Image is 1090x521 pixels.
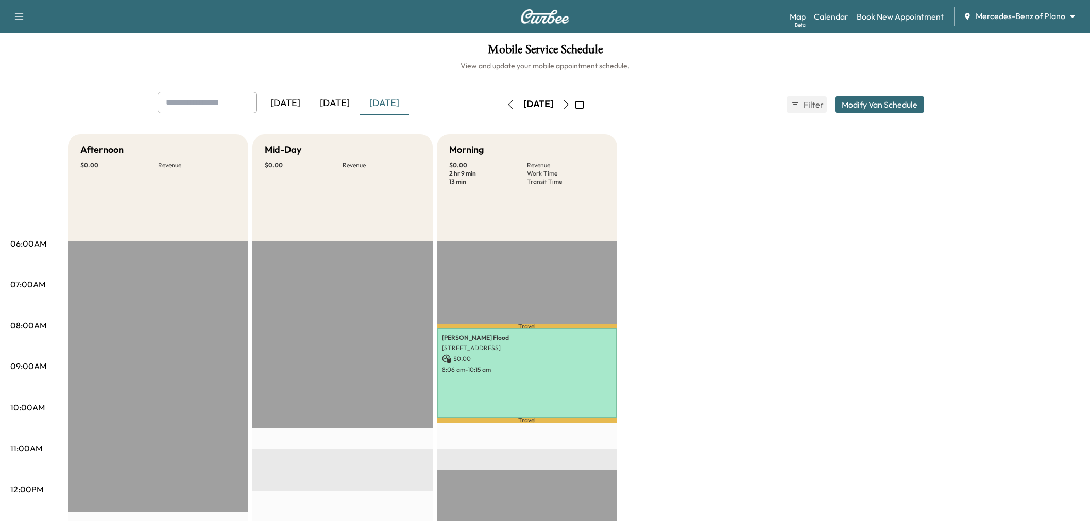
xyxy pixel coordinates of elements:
[527,161,605,169] p: Revenue
[360,92,409,115] div: [DATE]
[449,169,527,178] p: 2 hr 9 min
[10,319,46,332] p: 08:00AM
[442,344,612,352] p: [STREET_ADDRESS]
[857,10,944,23] a: Book New Appointment
[795,21,806,29] div: Beta
[10,61,1080,71] h6: View and update your mobile appointment schedule.
[10,278,45,290] p: 07:00AM
[449,178,527,186] p: 13 min
[976,10,1065,22] span: Mercedes-Benz of Plano
[261,92,310,115] div: [DATE]
[814,10,848,23] a: Calendar
[10,401,45,413] p: 10:00AM
[265,143,301,157] h5: Mid-Day
[437,418,617,423] p: Travel
[158,161,236,169] p: Revenue
[10,237,46,250] p: 06:00AM
[527,178,605,186] p: Transit Time
[787,96,827,113] button: Filter
[265,161,343,169] p: $ 0.00
[442,334,612,342] p: [PERSON_NAME] Flood
[449,143,484,157] h5: Morning
[442,354,612,363] p: $ 0.00
[523,98,553,111] div: [DATE]
[442,366,612,374] p: 8:06 am - 10:15 am
[343,161,420,169] p: Revenue
[10,483,43,495] p: 12:00PM
[527,169,605,178] p: Work Time
[10,360,46,372] p: 09:00AM
[10,442,42,455] p: 11:00AM
[790,10,806,23] a: MapBeta
[437,324,617,328] p: Travel
[310,92,360,115] div: [DATE]
[80,161,158,169] p: $ 0.00
[449,161,527,169] p: $ 0.00
[835,96,924,113] button: Modify Van Schedule
[520,9,570,24] img: Curbee Logo
[10,43,1080,61] h1: Mobile Service Schedule
[80,143,124,157] h5: Afternoon
[804,98,822,111] span: Filter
